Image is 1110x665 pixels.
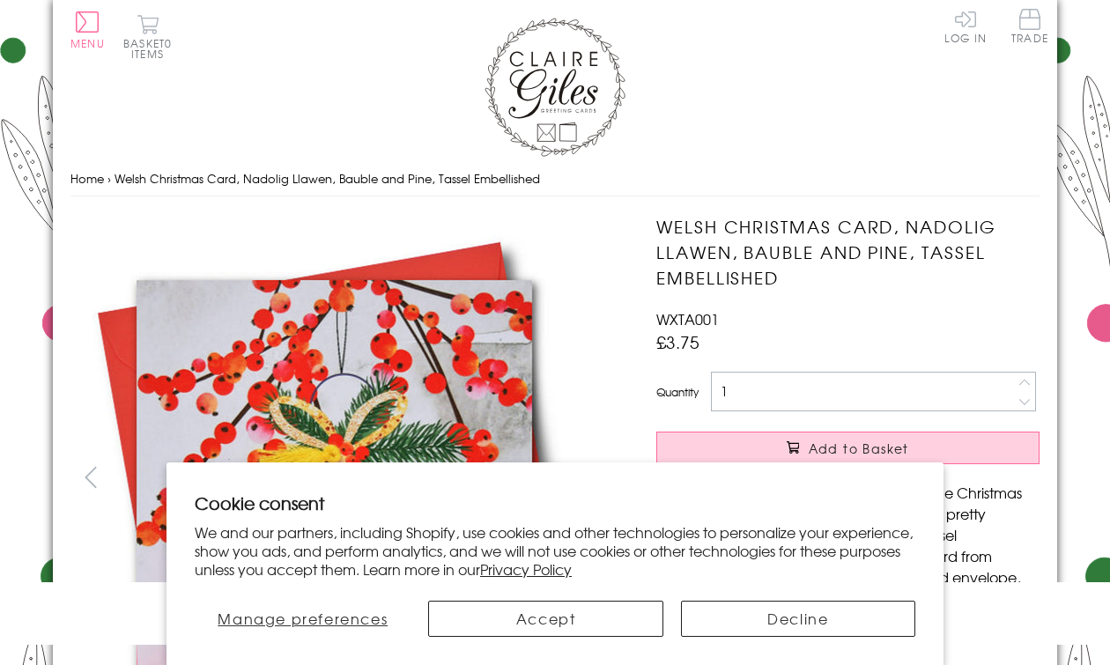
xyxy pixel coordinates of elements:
a: Trade [1011,9,1048,47]
button: Decline [681,601,915,637]
span: Add to Basket [809,440,909,457]
span: WXTA001 [656,308,719,329]
button: Basket0 items [123,14,172,59]
a: Log In [944,9,987,43]
a: Privacy Policy [480,558,572,580]
span: Menu [70,35,105,51]
span: 0 items [131,35,172,62]
button: Manage preferences [195,601,411,637]
span: £3.75 [656,329,699,354]
span: Welsh Christmas Card, Nadolig Llawen, Bauble and Pine, Tassel Embellished [115,170,540,187]
button: Accept [428,601,662,637]
nav: breadcrumbs [70,161,1040,197]
button: Menu [70,11,105,48]
p: We and our partners, including Shopify, use cookies and other technologies to personalize your ex... [195,523,915,578]
button: prev [70,457,110,497]
span: Manage preferences [218,608,388,629]
label: Quantity [656,384,699,400]
h2: Cookie consent [195,491,915,515]
span: › [107,170,111,187]
span: Trade [1011,9,1048,43]
img: Claire Giles Greetings Cards [485,18,625,157]
button: Add to Basket [656,432,1040,464]
button: next [581,457,621,497]
a: Home [70,170,104,187]
h1: Welsh Christmas Card, Nadolig Llawen, Bauble and Pine, Tassel Embellished [656,214,1040,290]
